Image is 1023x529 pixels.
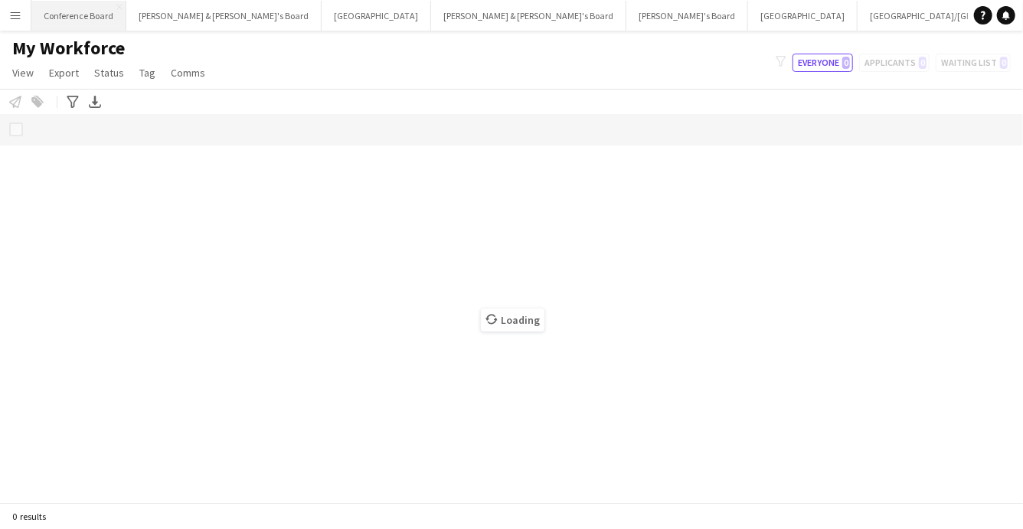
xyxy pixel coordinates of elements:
button: Everyone0 [793,54,853,72]
span: My Workforce [12,37,125,60]
span: 0 [842,57,850,69]
span: View [12,66,34,80]
a: View [6,63,40,83]
span: Loading [481,309,544,331]
button: [PERSON_NAME] & [PERSON_NAME]'s Board [126,1,322,31]
a: Comms [165,63,211,83]
a: Status [88,63,130,83]
button: [GEOGRAPHIC_DATA] [322,1,431,31]
app-action-btn: Export XLSX [86,93,104,111]
a: Tag [133,63,162,83]
a: Export [43,63,85,83]
span: Status [94,66,124,80]
span: Export [49,66,79,80]
span: Comms [171,66,205,80]
app-action-btn: Advanced filters [64,93,82,111]
button: [PERSON_NAME] & [PERSON_NAME]'s Board [431,1,626,31]
button: Conference Board [31,1,126,31]
button: [PERSON_NAME]'s Board [626,1,748,31]
span: Tag [139,66,155,80]
button: [GEOGRAPHIC_DATA] [748,1,858,31]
